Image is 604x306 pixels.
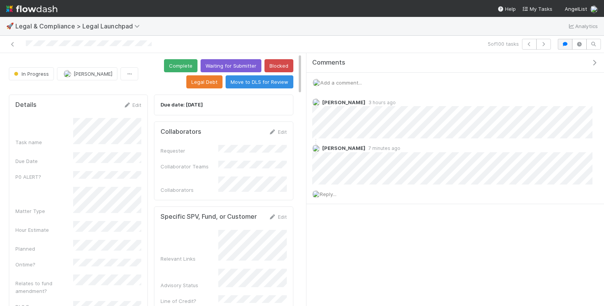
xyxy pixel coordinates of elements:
[57,67,117,80] button: [PERSON_NAME]
[312,98,320,106] img: avatar_0b1dbcb8-f701-47e0-85bc-d79ccc0efe6c.png
[15,261,73,268] div: Ontime?
[15,207,73,215] div: Matter Type
[320,80,362,86] span: Add a comment...
[322,99,365,105] span: [PERSON_NAME]
[201,59,261,72] button: Waiting for Submitter
[322,145,365,151] span: [PERSON_NAME]
[313,79,320,86] img: avatar_0b1dbcb8-f701-47e0-85bc-d79ccc0efe6c.png
[74,71,112,77] span: [PERSON_NAME]
[590,5,598,13] img: avatar_0b1dbcb8-f701-47e0-85bc-d79ccc0efe6c.png
[15,245,73,253] div: Planned
[9,67,54,80] button: In Progress
[565,6,587,12] span: AngelList
[161,255,218,263] div: Relevant Links
[567,22,598,31] a: Analytics
[312,145,320,152] img: avatar_d2b43477-63dc-4e62-be5b-6fdd450c05a1.png
[161,281,218,289] div: Advisory Status
[6,23,14,29] span: 🚀
[15,22,144,30] span: Legal & Compliance > Legal Launchpad
[15,157,73,165] div: Due Date
[365,100,396,105] span: 3 hours ago
[15,101,37,109] h5: Details
[365,145,400,151] span: 7 minutes ago
[264,59,293,72] button: Blocked
[488,40,519,48] span: 5 of 100 tasks
[161,147,218,155] div: Requester
[312,59,345,67] span: Comments
[161,186,218,194] div: Collaborators
[123,102,141,108] a: Edit
[497,5,516,13] div: Help
[161,163,218,170] div: Collaborator Teams
[6,2,57,15] img: logo-inverted-e16ddd16eac7371096b0.svg
[320,191,336,197] span: Reply...
[15,138,73,146] div: Task name
[164,59,197,72] button: Complete
[522,6,552,12] span: My Tasks
[269,214,287,220] a: Edit
[312,190,320,198] img: avatar_0b1dbcb8-f701-47e0-85bc-d79ccc0efe6c.png
[12,71,49,77] span: In Progress
[15,226,73,234] div: Hour Estimate
[269,129,287,135] a: Edit
[226,75,293,88] button: Move to DLS for Review
[161,297,218,305] div: Line of Credit?
[161,101,203,108] strong: Due date: [DATE]
[161,128,201,136] h5: Collaborators
[161,213,257,221] h5: Specific SPV, Fund, or Customer
[64,70,71,78] img: avatar_0b1dbcb8-f701-47e0-85bc-d79ccc0efe6c.png
[15,279,73,295] div: Relates to fund amendment?
[522,5,552,13] a: My Tasks
[186,75,223,88] button: Legal Debt
[15,173,73,181] div: P0 ALERT?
